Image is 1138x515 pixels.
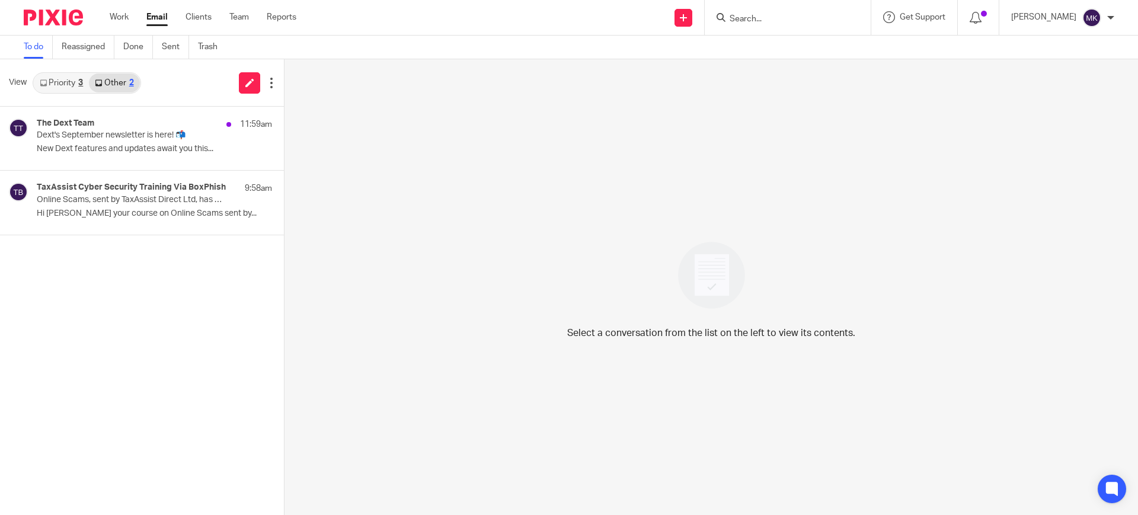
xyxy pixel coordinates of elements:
a: Email [146,11,168,23]
a: To do [24,36,53,59]
p: Select a conversation from the list on the left to view its contents. [567,326,855,340]
a: Sent [162,36,189,59]
img: Pixie [24,9,83,25]
a: Reassigned [62,36,114,59]
h4: TaxAssist Cyber Security Training Via BoxPhish [37,183,226,193]
img: image [670,234,753,316]
div: 2 [129,79,134,87]
p: [PERSON_NAME] [1011,11,1076,23]
span: View [9,76,27,89]
img: svg%3E [9,183,28,201]
img: svg%3E [9,119,28,137]
a: Clients [186,11,212,23]
span: Get Support [900,13,945,21]
a: Work [110,11,129,23]
div: 3 [78,79,83,87]
p: New Dext features and updates await you this... [37,144,272,154]
a: Trash [198,36,226,59]
a: Reports [267,11,296,23]
p: Dext's September newsletter is here! 📬 [37,130,225,140]
a: Priority3 [34,73,89,92]
p: Hi [PERSON_NAME] your course on Online Scams sent by... [37,209,272,219]
a: Team [229,11,249,23]
input: Search [728,14,835,25]
p: 11:59am [240,119,272,130]
p: 9:58am [245,183,272,194]
a: Other2 [89,73,139,92]
img: svg%3E [1082,8,1101,27]
p: Online Scams, sent by TaxAssist Direct Ltd, has arrived [37,195,225,205]
a: Done [123,36,153,59]
h4: The Dext Team [37,119,94,129]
